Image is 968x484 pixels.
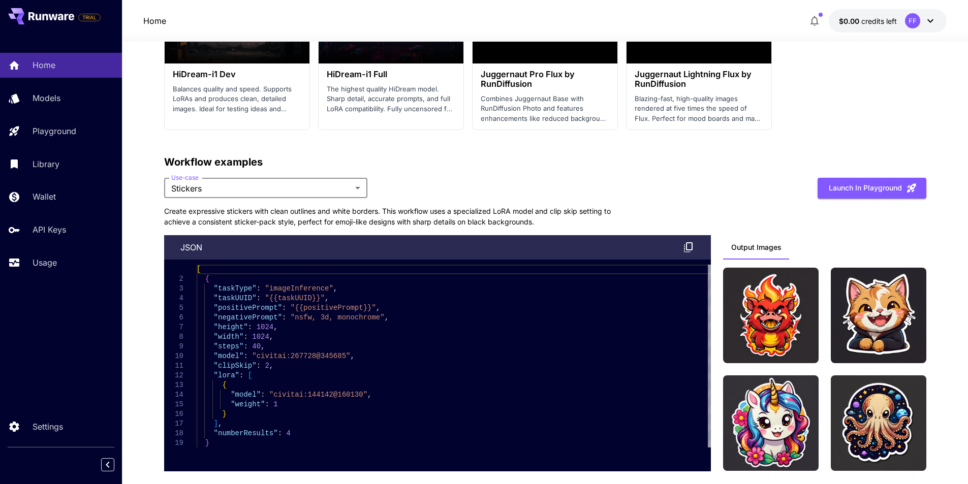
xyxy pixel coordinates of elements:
[269,391,367,399] span: "civitai:144142@160130"
[164,342,183,351] div: 9
[905,13,920,28] div: FF
[33,223,66,236] p: API Keys
[164,313,183,322] div: 6
[143,15,166,27] nav: breadcrumb
[269,333,273,341] span: ,
[265,294,325,302] span: "{{taskUUID}}"
[247,371,252,379] span: [
[290,313,384,321] span: "nsfw, 3d, monochrome"
[164,303,183,313] div: 5
[861,17,897,25] span: credits left
[33,421,63,433] p: Settings
[164,371,183,380] div: 12
[171,173,198,182] label: Use-case
[231,391,261,399] span: "model"
[247,323,252,331] span: :
[164,154,926,170] p: Workflow examples
[164,438,183,448] div: 19
[213,371,239,379] span: "lora"
[269,362,273,370] span: ,
[164,380,183,390] div: 13
[205,439,209,447] span: }
[213,294,256,302] span: "taskUUID"
[839,17,861,25] span: $0.00
[213,429,277,437] span: "numberResults"
[818,178,926,199] button: Launch in Playground
[213,420,217,428] span: ]
[252,342,261,350] span: 40
[33,158,59,170] p: Library
[723,375,819,471] img: cute happy unicorn sticker, emoji, stickers pack, outline, white borders, detailed, cartoon, blac...
[252,333,269,341] span: 1024
[367,391,371,399] span: ,
[164,274,183,284] div: 2
[33,256,57,269] p: Usage
[290,304,376,312] span: "{{positivePrompt}}"
[831,375,926,471] img: octupus floating in universe sticker, emoji, stickers pack, outline, white borders, detailed, car...
[265,284,333,293] span: "imageInference"
[164,361,183,371] div: 11
[213,342,243,350] span: "steps"
[384,313,388,321] span: ,
[831,268,926,363] img: cute cat laughting sticker, emoji, stickers pack, outline, white borders, detailed, cartoon, blac...
[143,15,166,27] a: Home
[256,362,260,370] span: :
[164,400,183,409] div: 15
[829,9,947,33] button: $0.00FF
[376,304,380,312] span: ,
[213,333,243,341] span: "width"
[213,284,256,293] span: "taskType"
[33,125,76,137] p: Playground
[205,275,209,283] span: {
[164,429,183,438] div: 18
[333,284,337,293] span: ,
[282,304,286,312] span: :
[164,284,183,294] div: 3
[218,420,222,428] span: ,
[261,342,265,350] span: ,
[173,84,301,114] p: Balances quality and speed. Supports LoRAs and produces clean, detailed images. Ideal for testing...
[243,342,247,350] span: :
[222,410,226,418] span: }
[213,362,256,370] span: "clipSkip"
[213,323,247,331] span: "height"
[839,16,897,26] div: $0.00
[256,323,273,331] span: 1024
[350,352,354,360] span: ,
[286,429,290,437] span: 4
[213,304,282,312] span: "positivePrompt"
[723,268,819,363] img: red angry pig with flames sticker, emoji, stickers pack, outline, white borders, detailed, cartoo...
[273,323,277,331] span: ,
[239,371,243,379] span: :
[256,294,260,302] span: :
[731,243,782,252] span: Output Images
[101,458,114,471] button: Collapse sidebar
[327,84,455,114] p: The highest quality HiDream model. Sharp detail, accurate prompts, and full LoRA compatibility. F...
[164,322,183,332] div: 7
[273,400,277,408] span: 1
[325,294,329,302] span: ,
[79,14,100,21] span: TRIAL
[231,400,265,408] span: "weight"
[164,294,183,303] div: 4
[481,94,609,124] p: Combines Juggernaut Base with RunDiffusion Photo and features enhancements like reduced backgroun...
[277,429,282,437] span: :
[164,390,183,400] div: 14
[265,362,269,370] span: 2
[197,265,201,273] span: [
[261,391,265,399] span: :
[164,206,621,227] p: Create expressive stickers with clean outlines and white borders. This workflow uses a specialize...
[213,352,243,360] span: "model"
[180,241,202,253] p: json
[33,59,55,71] p: Home
[33,92,60,104] p: Models
[222,381,226,389] span: {
[256,284,260,293] span: :
[164,351,183,361] div: 10
[243,352,247,360] span: :
[327,70,455,79] h3: HiDream-i1 Full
